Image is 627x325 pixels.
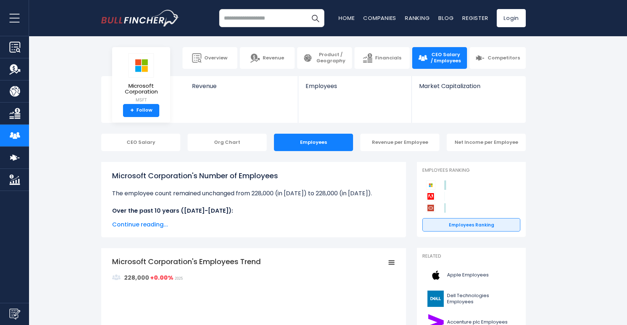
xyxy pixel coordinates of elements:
[345,294,361,299] text: 228,000
[188,134,267,151] div: Org Chart
[360,134,439,151] div: Revenue per Employee
[426,180,435,190] img: Microsoft Corporation competitors logo
[412,47,467,69] a: CEO Salary / Employees
[422,265,520,285] a: Apple Employees
[412,76,525,102] a: Market Capitalization
[405,14,430,22] a: Ranking
[447,272,489,278] span: Apple Employees
[118,83,164,95] span: Microsoft Corporation
[470,47,526,69] a: Competitors
[185,76,298,102] a: Revenue
[426,203,435,213] img: Oracle Corporation competitors logo
[101,10,179,26] img: bullfincher logo
[355,47,409,69] a: Financials
[297,47,352,69] a: Product / Geography
[112,189,395,198] li: The employee count remained unchanged from 228,000 (in [DATE]) to 228,000 (in [DATE]).
[422,167,520,174] p: Employees Ranking
[154,274,173,282] strong: 0.00%
[298,76,411,102] a: Employees
[422,218,520,232] a: Employees Ranking
[130,107,134,114] strong: +
[192,83,291,89] span: Revenue
[462,14,488,22] a: Register
[488,55,520,61] span: Competitors
[430,52,461,64] span: CEO Salary / Employees
[274,134,353,151] div: Employees
[289,297,304,303] text: 221,000
[112,207,233,215] b: Over the past 10 years ([DATE]-[DATE]):
[339,14,355,22] a: Home
[375,55,401,61] span: Financials
[422,253,520,259] p: Related
[438,14,454,22] a: Blog
[123,104,159,117] a: +Follow
[426,192,435,201] img: Adobe competitors logo
[101,134,180,151] div: CEO Salary
[112,220,395,229] span: Continue reading...
[119,215,221,224] b: The highest number of employees
[427,267,445,283] img: AAPL logo
[422,289,520,309] a: Dell Technologies Employees
[262,316,275,321] text: 181,000
[419,83,518,89] span: Market Capitalization
[317,297,332,303] text: 221,000
[175,276,183,280] span: 2025
[497,9,526,27] a: Login
[101,10,179,26] a: Go to homepage
[315,52,346,64] span: Product / Geography
[373,294,389,299] text: 228,000
[306,9,324,27] button: Search
[118,53,165,104] a: Microsoft Corporation MSFT
[306,83,404,89] span: Employees
[263,55,284,61] span: Revenue
[112,170,395,181] h1: Microsoft Corporation's Number of Employees
[124,274,149,282] strong: 228,000
[150,274,173,282] strong: +
[427,291,445,307] img: DELL logo
[118,97,164,103] small: MSFT
[183,47,237,69] a: Overview
[112,273,121,282] img: graph_employee_icon.svg
[112,257,261,267] tspan: Microsoft Corporation's Employees Trend
[112,215,395,224] li: at Microsoft Corporation was 228,000 in fiscal year [DATE].
[447,293,516,305] span: Dell Technologies Employees
[447,134,526,151] div: Net Income per Employee
[363,14,396,22] a: Companies
[240,47,295,69] a: Revenue
[204,55,228,61] span: Overview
